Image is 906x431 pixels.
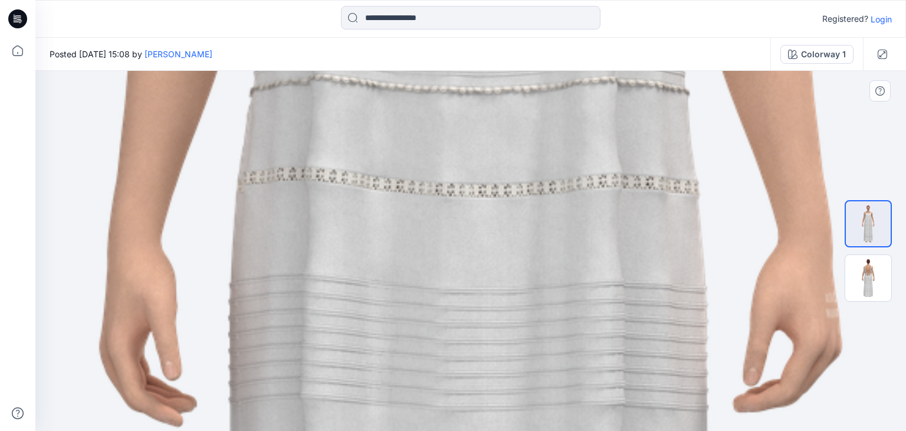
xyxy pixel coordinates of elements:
[822,12,868,26] p: Registered?
[50,48,212,60] span: Posted [DATE] 15:08 by
[871,13,892,25] p: Login
[145,49,212,59] a: [PERSON_NAME]
[846,201,891,246] img: 26-24-111_0
[845,255,891,301] img: 26-24-111_1
[780,45,854,64] button: Colorway 1
[801,48,846,61] div: Colorway 1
